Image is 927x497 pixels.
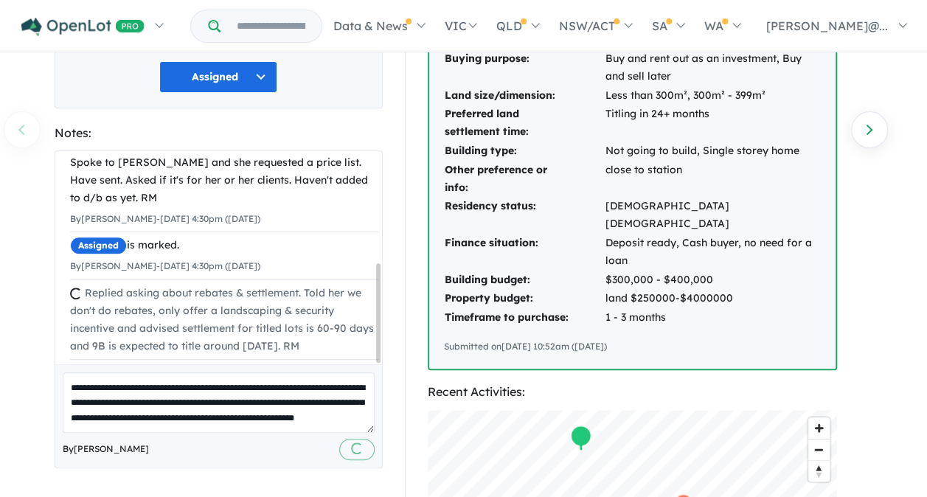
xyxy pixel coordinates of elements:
button: Zoom in [808,417,830,439]
td: Preferred land settlement time: [444,105,605,142]
td: Land size/dimension: [444,86,605,105]
td: Building budget: [444,271,605,290]
input: Try estate name, suburb, builder or developer [223,10,319,42]
td: Residency status: [444,197,605,234]
span: Reset bearing to north [808,461,830,482]
button: Assigned [159,61,277,93]
td: Property budget: [444,289,605,308]
td: Other preference or info: [444,161,605,198]
td: Titling in 24+ months [605,105,821,142]
span: [PERSON_NAME]@... [766,18,888,33]
td: Buying purpose: [444,49,605,86]
td: Building type: [444,142,605,161]
td: Finance situation: [444,234,605,271]
small: By [PERSON_NAME] - [DATE] 4:30pm ([DATE]) [70,213,260,224]
div: Map marker [569,425,591,452]
div: Submitted on [DATE] 10:52am ([DATE]) [444,339,821,354]
div: Spoke to [PERSON_NAME] and she requested a price list. Have sent. Asked if it's for her or her cl... [70,154,378,206]
button: Zoom out [808,439,830,460]
td: Less than 300m², 300m² - 399m² [605,86,821,105]
div: Recent Activities: [428,382,837,402]
small: By [PERSON_NAME] - [DATE] 4:30pm ([DATE]) [70,260,260,271]
td: land $250000-$4000000 [605,289,821,308]
td: Not going to build, Single storey home [605,142,821,161]
span: Assigned [70,237,127,254]
div: is marked. [70,237,378,254]
td: Buy and rent out as an investment, Buy and sell later [605,49,821,86]
td: [DEMOGRAPHIC_DATA] [DEMOGRAPHIC_DATA] [605,197,821,234]
span: By [PERSON_NAME] [63,442,149,456]
td: close to station [605,161,821,198]
td: Deposit ready, Cash buyer, no need for a loan [605,234,821,271]
td: $300,000 - $400,000 [605,271,821,290]
div: Notes: [55,123,383,143]
img: Openlot PRO Logo White [21,18,145,36]
td: Timeframe to purchase: [444,308,605,327]
span: Zoom out [808,439,830,460]
button: Reset bearing to north [808,460,830,482]
td: 1 - 3 months [605,308,821,327]
span: Replied asking about rebates & settlement. Told her we don't do rebates, only offer a landscaping... [70,286,374,352]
